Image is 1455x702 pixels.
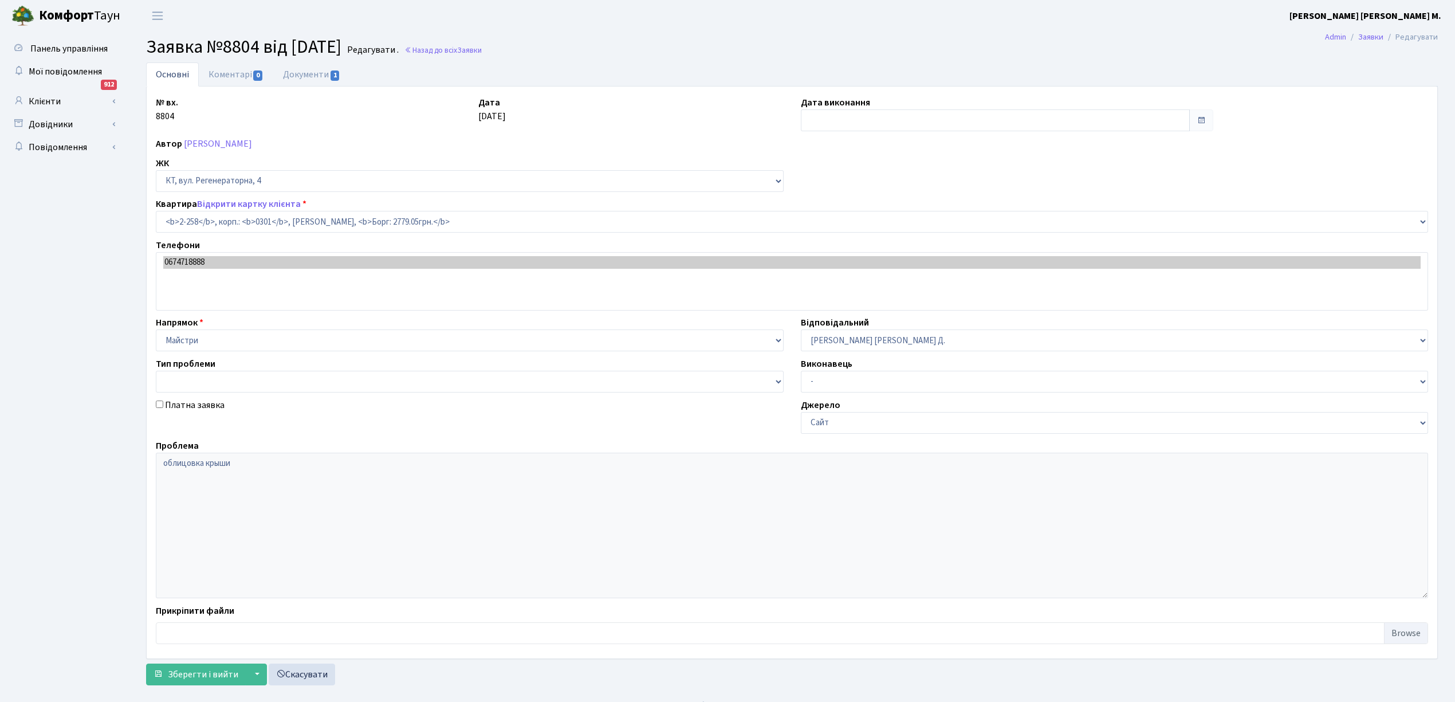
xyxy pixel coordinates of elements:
label: Напрямок [156,316,203,330]
a: Відкрити картку клієнта [197,198,301,210]
label: № вх. [156,96,178,109]
a: Коментарі [199,62,273,87]
a: Назад до всіхЗаявки [404,45,482,56]
a: [PERSON_NAME] [184,138,252,150]
label: Квартира [156,197,306,211]
select: ) [156,211,1428,233]
label: Прикріпити файли [156,604,234,618]
a: Клієнти [6,90,120,113]
label: ЖК [156,156,169,170]
label: Автор [156,137,182,151]
label: Проблема [156,439,199,453]
div: 8804 [147,96,470,131]
label: Телефони [156,238,200,252]
b: [PERSON_NAME] [PERSON_NAME] М. [1289,10,1441,22]
label: Виконавець [801,357,852,371]
div: [DATE] [470,96,792,131]
a: Admin [1325,31,1346,43]
a: Основні [146,62,199,87]
textarea: облицовка крыши [156,453,1428,598]
a: Мої повідомлення912 [6,60,120,83]
span: Таун [39,6,120,26]
label: Джерело [801,398,840,412]
div: 912 [101,80,117,90]
span: Зберегти і вийти [168,668,238,681]
li: Редагувати [1383,31,1438,44]
a: Документи [273,62,350,87]
a: Довідники [6,113,120,136]
nav: breadcrumb [1308,25,1455,49]
b: Комфорт [39,6,94,25]
a: Скасувати [269,664,335,685]
a: Панель управління [6,37,120,60]
label: Тип проблеми [156,357,215,371]
label: Платна заявка [165,398,225,412]
a: Повідомлення [6,136,120,159]
button: Переключити навігацію [143,6,172,25]
a: [PERSON_NAME] [PERSON_NAME] М. [1289,9,1441,23]
label: Дата [478,96,500,109]
span: Заявки [457,45,482,56]
option: 0674718888 [163,256,1421,269]
small: Редагувати . [345,45,399,56]
span: Заявка №8804 від [DATE] [146,34,341,60]
span: 1 [331,70,340,81]
span: Мої повідомлення [29,65,102,78]
span: 0 [253,70,262,81]
button: Зберегти і вийти [146,664,246,685]
span: Панель управління [30,42,108,55]
img: logo.png [11,5,34,28]
a: Заявки [1358,31,1383,43]
label: Дата виконання [801,96,870,109]
label: Відповідальний [801,316,869,330]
